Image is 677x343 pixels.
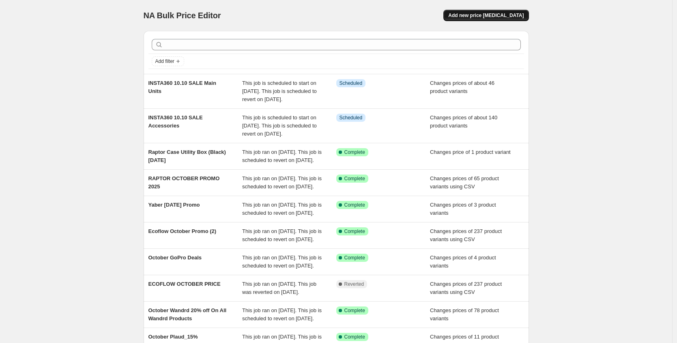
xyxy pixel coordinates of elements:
[148,114,203,129] span: INSTA360 10.10 SALE Accessories
[430,114,497,129] span: Changes prices of about 140 product variants
[344,149,365,155] span: Complete
[242,175,322,190] span: This job ran on [DATE]. This job is scheduled to revert on [DATE].
[344,255,365,261] span: Complete
[430,228,502,242] span: Changes prices of 237 product variants using CSV
[148,281,221,287] span: ECOFLOW OCTOBER PRICE
[344,307,365,314] span: Complete
[148,255,202,261] span: October GoPro Deals
[148,228,217,234] span: Ecoflow October Promo (2)
[344,228,365,235] span: Complete
[148,175,220,190] span: RAPTOR OCTOBER PROMO 2025
[148,80,216,94] span: INSTA360 10.10 SALE Main Units
[344,202,365,208] span: Complete
[152,56,184,66] button: Add filter
[242,80,317,102] span: This job is scheduled to start on [DATE]. This job is scheduled to revert on [DATE].
[430,307,499,321] span: Changes prices of 78 product variants
[148,334,198,340] span: October Plaud_15%
[242,228,322,242] span: This job ran on [DATE]. This job is scheduled to revert on [DATE].
[430,281,502,295] span: Changes prices of 237 product variants using CSV
[430,202,496,216] span: Changes prices of 3 product variants
[340,114,363,121] span: Scheduled
[430,80,494,94] span: Changes prices of about 46 product variants
[448,12,524,19] span: Add new price [MEDICAL_DATA]
[430,149,511,155] span: Changes price of 1 product variant
[430,255,496,269] span: Changes prices of 4 product variants
[155,58,174,65] span: Add filter
[430,175,499,190] span: Changes prices of 65 product variants using CSV
[242,281,316,295] span: This job ran on [DATE]. This job was reverted on [DATE].
[148,307,227,321] span: October Wandrd 20% off On All Wandrd Products
[148,202,200,208] span: Yaber [DATE] Promo
[144,11,221,20] span: NA Bulk Price Editor
[340,80,363,86] span: Scheduled
[242,114,317,137] span: This job is scheduled to start on [DATE]. This job is scheduled to revert on [DATE].
[344,175,365,182] span: Complete
[148,149,226,163] span: Raptor Case Utility Box (Black) [DATE]
[443,10,529,21] button: Add new price [MEDICAL_DATA]
[344,334,365,340] span: Complete
[242,307,322,321] span: This job ran on [DATE]. This job is scheduled to revert on [DATE].
[344,281,364,287] span: Reverted
[242,255,322,269] span: This job ran on [DATE]. This job is scheduled to revert on [DATE].
[242,149,322,163] span: This job ran on [DATE]. This job is scheduled to revert on [DATE].
[242,202,322,216] span: This job ran on [DATE]. This job is scheduled to revert on [DATE].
